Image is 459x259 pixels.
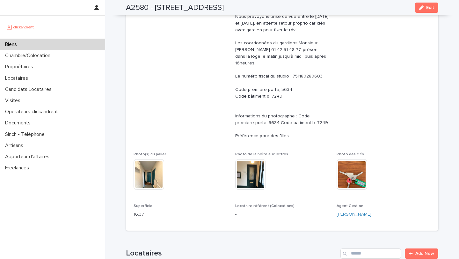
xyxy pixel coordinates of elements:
a: [PERSON_NAME] [337,211,371,218]
img: UCB0brd3T0yccxBKYDjQ [5,21,36,33]
p: Visites [3,98,25,104]
span: Photo(s) du palier [134,152,166,156]
p: Propriétaires [3,64,38,70]
span: Locataire référent (Colocations) [235,204,295,208]
h2: A2580 - [STREET_ADDRESS] [126,3,224,12]
button: Edit [415,3,438,13]
span: Photo des clés [337,152,364,156]
p: Biens [3,41,22,48]
p: Locataires [3,75,33,81]
p: Documents [3,120,36,126]
p: Freelances [3,165,34,171]
span: Photo de la boîte aux lettres [235,152,288,156]
p: Operateurs clickandrent [3,109,63,115]
p: Artisans [3,143,28,149]
span: Edit [426,5,434,10]
p: Apporteur d'affaires [3,154,55,160]
a: Add New [405,248,438,259]
span: Add New [415,251,434,256]
p: Candidats Locataires [3,86,57,93]
p: - [235,211,329,218]
input: Search [340,248,401,259]
p: Sinch - Téléphone [3,131,50,137]
p: 16.37 [134,211,228,218]
h1: Locataires [126,249,338,258]
span: Agent Gestion [337,204,363,208]
span: Superficie [134,204,152,208]
p: Chambre/Colocation [3,53,55,59]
